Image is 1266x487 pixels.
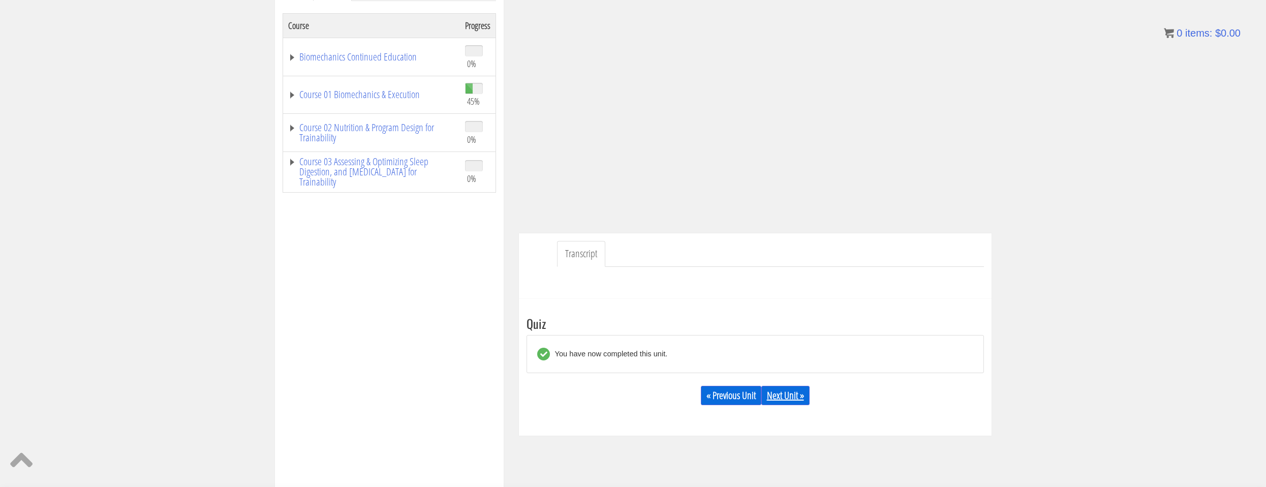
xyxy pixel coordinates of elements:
span: 0% [467,58,476,69]
span: 45% [467,96,480,107]
h3: Quiz [527,317,984,330]
a: « Previous Unit [701,386,761,405]
a: Biomechanics Continued Education [288,52,455,62]
a: Course 01 Biomechanics & Execution [288,89,455,100]
th: Course [283,13,460,38]
bdi: 0.00 [1215,27,1241,39]
span: items: [1185,27,1212,39]
a: Next Unit » [761,386,810,405]
a: Course 03 Assessing & Optimizing Sleep Digestion, and [MEDICAL_DATA] for Trainability [288,157,455,187]
a: 0 items: $0.00 [1164,27,1241,39]
th: Progress [460,13,496,38]
a: Course 02 Nutrition & Program Design for Trainability [288,123,455,143]
a: Transcript [557,241,605,267]
div: You have now completed this unit. [550,348,668,360]
span: 0% [467,134,476,145]
span: $ [1215,27,1221,39]
img: icon11.png [1164,28,1174,38]
span: 0% [467,173,476,184]
span: 0 [1177,27,1182,39]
